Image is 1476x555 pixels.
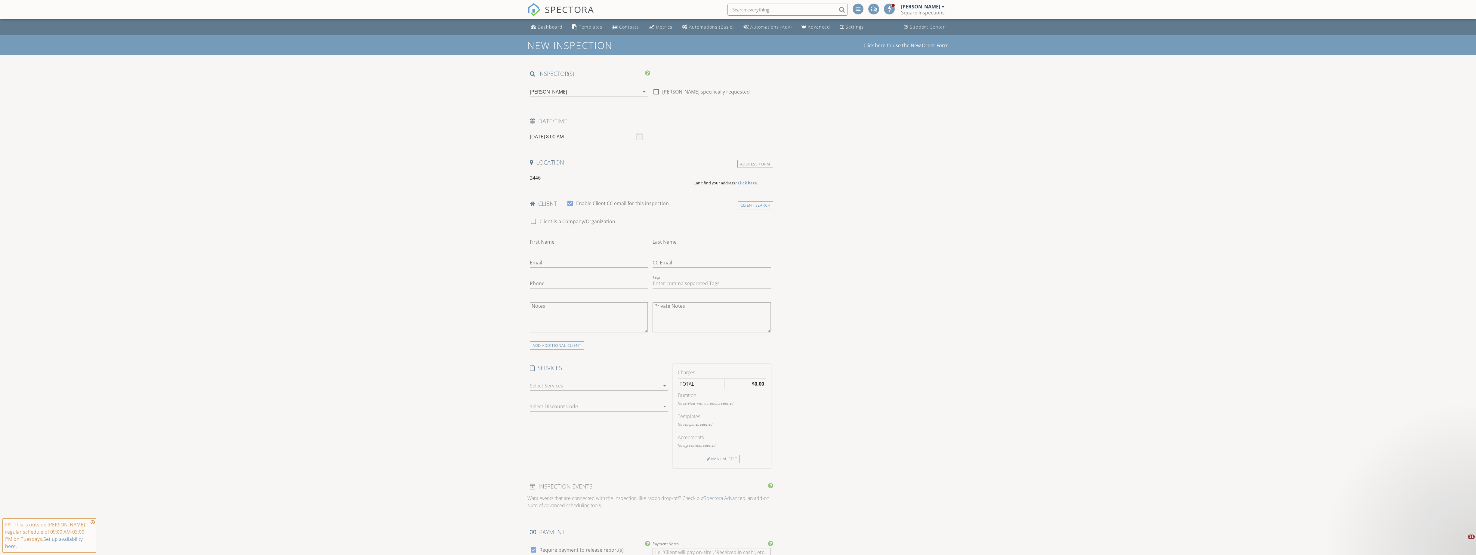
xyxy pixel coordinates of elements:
div: FYI: This is outside [PERSON_NAME] regular schedule of 09:00 AM-03:00 PM on Tuesdays. [5,521,89,550]
img: The Best Home Inspection Software - Spectora [527,3,541,16]
h4: PAYMENT [530,528,771,536]
div: ADD ADDITIONAL client [530,341,584,350]
a: Dashboard [529,22,565,33]
td: TOTAL [678,379,725,389]
input: Select date [530,129,648,144]
a: SPECTORA [527,8,594,21]
div: Templates [579,24,602,30]
label: Enable Client CC email for this inspection [576,200,669,206]
strong: Click here. [738,180,758,186]
div: Duration [678,392,766,399]
div: Agreements [678,434,766,441]
label: Client is a Company/Organization [539,218,615,224]
label: [PERSON_NAME] specifically requested [662,89,750,95]
div: [PERSON_NAME] [530,89,567,94]
a: Click here to use the New Order Form [863,43,949,48]
h4: SERVICES [530,364,668,372]
h1: New Inspection [527,40,661,51]
input: Address Search [530,171,689,185]
strong: $0.00 [752,381,764,387]
div: Square Inspections [901,10,945,16]
a: Support Center [901,22,947,33]
span: Can't find your address? [693,180,737,186]
span: SPECTORA [545,3,594,16]
div: Settings [846,24,864,30]
span: 11 [1468,535,1475,539]
div: Charges [678,369,766,376]
div: Automations (Adv) [750,24,792,30]
input: Search everything... [727,4,848,16]
p: No agreements selected [678,443,766,448]
i: arrow_drop_down [661,403,668,410]
div: Support Center [910,24,945,30]
p: Want events that are connected with the inspection, like radon drop-off? Check out , an add-on su... [527,495,773,509]
a: Settings [837,22,866,33]
div: Metrics [656,24,672,30]
i: arrow_drop_down [641,88,648,95]
h4: INSPECTION EVENTS [530,483,771,490]
a: Metrics [646,22,675,33]
a: Advanced [799,22,832,33]
h4: Date/Time [530,117,771,125]
a: Automations (Basic) [680,22,736,33]
div: Manual Edit [704,455,740,463]
p: No templates selected [678,422,766,427]
a: Contacts [610,22,641,33]
div: [PERSON_NAME] [901,4,940,10]
div: Address Form [737,160,773,168]
h4: client [530,200,771,208]
label: Require payment to release report(s) [539,547,624,553]
a: Spectora Advanced [704,495,746,501]
a: Templates [570,22,605,33]
h4: INSPECTOR(S) [530,70,650,78]
h4: Location [530,159,771,166]
div: Contacts [619,24,639,30]
i: arrow_drop_down [661,382,668,389]
div: Dashboard [538,24,563,30]
a: Set up availability here. [5,536,83,550]
div: Advanced [808,24,830,30]
div: Automations (Basic) [689,24,734,30]
a: Automations (Advanced) [741,22,794,33]
div: Templates [678,413,766,420]
div: Client Search [738,201,773,209]
p: No services with durations selected [678,401,766,406]
iframe: Intercom live chat [1456,535,1470,549]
